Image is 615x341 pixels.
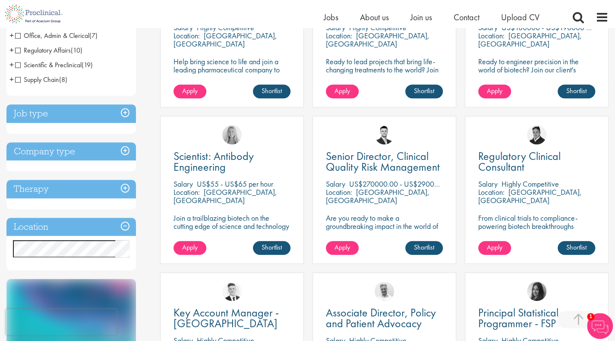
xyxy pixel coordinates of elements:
[326,187,429,205] p: [GEOGRAPHIC_DATA], [GEOGRAPHIC_DATA]
[59,75,67,84] span: (8)
[326,31,352,41] span: Location:
[15,31,98,40] span: Office, Admin & Clerical
[89,31,98,40] span: (7)
[15,60,93,69] span: Scientific & Preclinical
[375,125,394,144] img: Joshua Godden
[487,243,502,252] span: Apply
[326,149,440,174] span: Senior Director, Clinical Quality Risk Management
[173,31,277,49] p: [GEOGRAPHIC_DATA], [GEOGRAPHIC_DATA]
[334,86,350,95] span: Apply
[222,125,242,144] img: Shannon Briggs
[82,60,93,69] span: (19)
[527,282,546,301] img: Heidi Hennigan
[558,84,595,98] a: Shortlist
[15,60,82,69] span: Scientific & Preclinical
[182,86,198,95] span: Apply
[173,31,200,41] span: Location:
[587,313,594,320] span: 1
[173,307,290,329] a: Key Account Manager - [GEOGRAPHIC_DATA]
[349,179,486,189] p: US$270000.00 - US$290000.00 per annum
[478,57,595,98] p: Ready to engineer precision in the world of biotech? Join our client's cutting-edge team and play...
[173,241,206,255] a: Apply
[326,151,443,172] a: Senior Director, Clinical Quality Risk Management
[478,305,558,331] span: Principal Statistical Programmer - FSP
[173,84,206,98] a: Apply
[15,31,89,40] span: Office, Admin & Clerical
[478,187,582,205] p: [GEOGRAPHIC_DATA], [GEOGRAPHIC_DATA]
[253,84,290,98] a: Shortlist
[6,309,117,335] iframe: reCAPTCHA
[15,46,71,55] span: Regulatory Affairs
[478,307,595,329] a: Principal Statistical Programmer - FSP
[182,243,198,252] span: Apply
[410,12,432,23] a: Join us
[6,218,136,236] h3: Location
[15,46,82,55] span: Regulatory Affairs
[326,305,436,331] span: Associate Director, Policy and Patient Advocacy
[173,57,290,98] p: Help bring science to life and join a leading pharmaceutical company to play a key role in delive...
[478,241,511,255] a: Apply
[173,151,290,172] a: Scientist: Antibody Engineering
[375,282,394,301] img: Joshua Bye
[478,31,505,41] span: Location:
[501,12,539,23] a: Upload CV
[326,307,443,329] a: Associate Director, Policy and Patient Advocacy
[15,75,67,84] span: Supply Chain
[173,214,290,247] p: Join a trailblazing biotech on the cutting edge of science and technology and make a change in th...
[478,214,595,247] p: From clinical trials to compliance-powering biotech breakthroughs remotely, where precision meets...
[9,44,14,56] span: +
[478,84,511,98] a: Apply
[71,46,82,55] span: (10)
[324,12,338,23] a: Jobs
[9,73,14,86] span: +
[6,104,136,123] h3: Job type
[587,313,613,339] img: Chatbot
[222,282,242,301] a: Nicolas Daniel
[454,12,479,23] a: Contact
[360,12,389,23] a: About us
[326,84,359,98] a: Apply
[326,57,443,98] p: Ready to lead projects that bring life-changing treatments to the world? Join our client at the f...
[326,241,359,255] a: Apply
[253,241,290,255] a: Shortlist
[405,241,443,255] a: Shortlist
[478,31,582,49] p: [GEOGRAPHIC_DATA], [GEOGRAPHIC_DATA]
[558,241,595,255] a: Shortlist
[173,149,254,174] span: Scientist: Antibody Engineering
[326,31,429,49] p: [GEOGRAPHIC_DATA], [GEOGRAPHIC_DATA]
[478,151,595,172] a: Regulatory Clinical Consultant
[6,180,136,198] h3: Therapy
[15,75,59,84] span: Supply Chain
[405,84,443,98] a: Shortlist
[6,142,136,161] h3: Company type
[197,179,273,189] p: US$55 - US$65 per hour
[9,58,14,71] span: +
[326,214,443,255] p: Are you ready to make a groundbreaking impact in the world of biotechnology? Join a growing compa...
[326,179,345,189] span: Salary
[173,179,193,189] span: Salary
[173,187,277,205] p: [GEOGRAPHIC_DATA], [GEOGRAPHIC_DATA]
[173,187,200,197] span: Location:
[173,305,279,331] span: Key Account Manager - [GEOGRAPHIC_DATA]
[326,187,352,197] span: Location:
[501,179,559,189] p: Highly Competitive
[478,187,505,197] span: Location:
[9,29,14,42] span: +
[478,149,561,174] span: Regulatory Clinical Consultant
[487,86,502,95] span: Apply
[527,125,546,144] img: Peter Duvall
[334,243,350,252] span: Apply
